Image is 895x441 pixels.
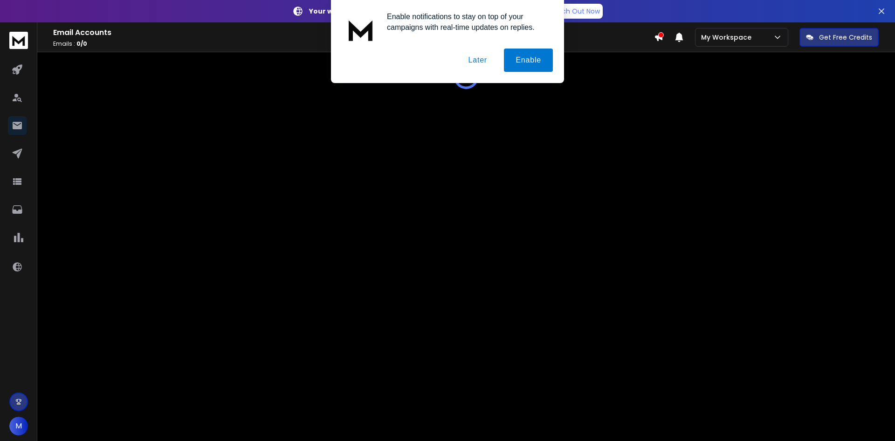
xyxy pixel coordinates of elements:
[9,417,28,435] button: M
[379,11,553,33] div: Enable notifications to stay on top of your campaigns with real-time updates on replies.
[504,49,553,72] button: Enable
[456,49,498,72] button: Later
[342,11,379,49] img: notification icon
